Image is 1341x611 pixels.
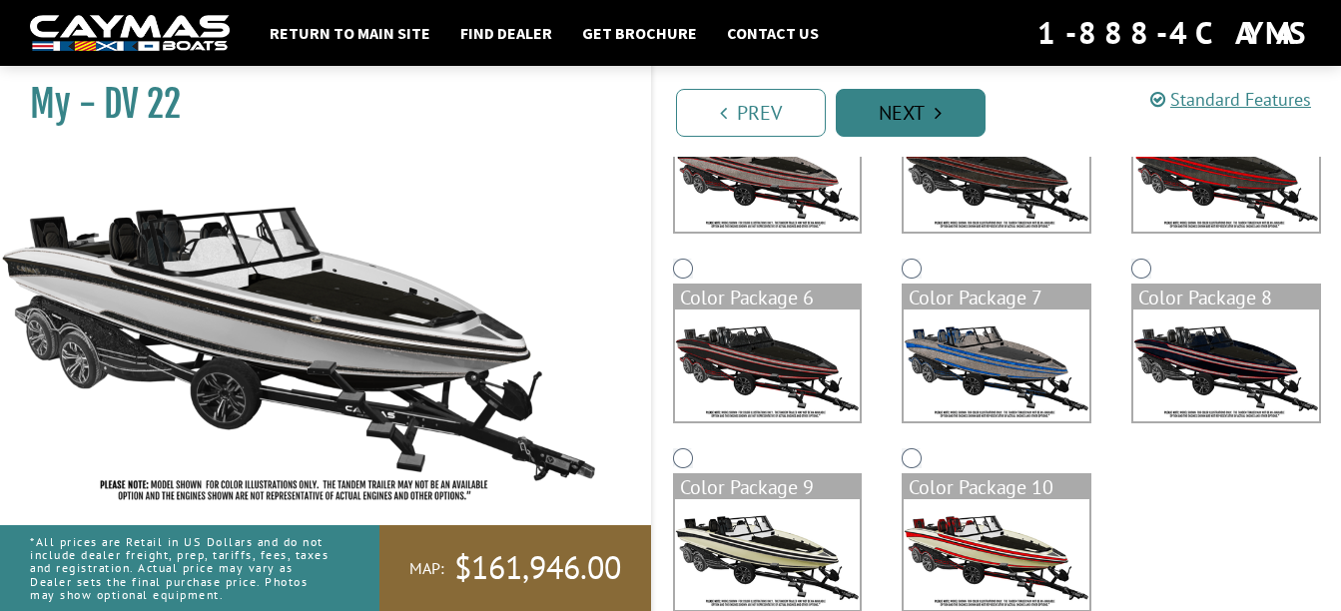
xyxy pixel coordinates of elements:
[1133,286,1319,309] div: Color Package 8
[30,525,335,611] p: *All prices are Retail in US Dollars and do not include dealer freight, prep, tariffs, fees, taxe...
[675,309,861,420] img: color_package_367.png
[904,475,1089,499] div: Color Package 10
[676,89,826,137] a: Prev
[30,15,230,52] img: white-logo-c9c8dbefe5ff5ceceb0f0178aa75bf4bb51f6bca0971e226c86eb53dfe498488.png
[904,499,1089,610] img: color_package_371.png
[675,286,861,309] div: Color Package 6
[904,309,1089,420] img: color_package_368.png
[1133,121,1319,232] img: color_package_366.png
[1150,88,1311,111] a: Standard Features
[450,20,562,46] a: Find Dealer
[1133,309,1319,420] img: color_package_369.png
[30,82,601,127] h1: My - DV 22
[675,475,861,499] div: Color Package 9
[260,20,440,46] a: Return to main site
[454,547,621,589] span: $161,946.00
[904,121,1089,232] img: color_package_365.png
[836,89,986,137] a: Next
[904,286,1089,309] div: Color Package 7
[1037,11,1311,55] div: 1-888-4CAYMAS
[675,121,861,232] img: color_package_364.png
[409,558,444,579] span: MAP:
[717,20,829,46] a: Contact Us
[572,20,707,46] a: Get Brochure
[379,525,651,611] a: MAP:$161,946.00
[675,499,861,610] img: color_package_370.png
